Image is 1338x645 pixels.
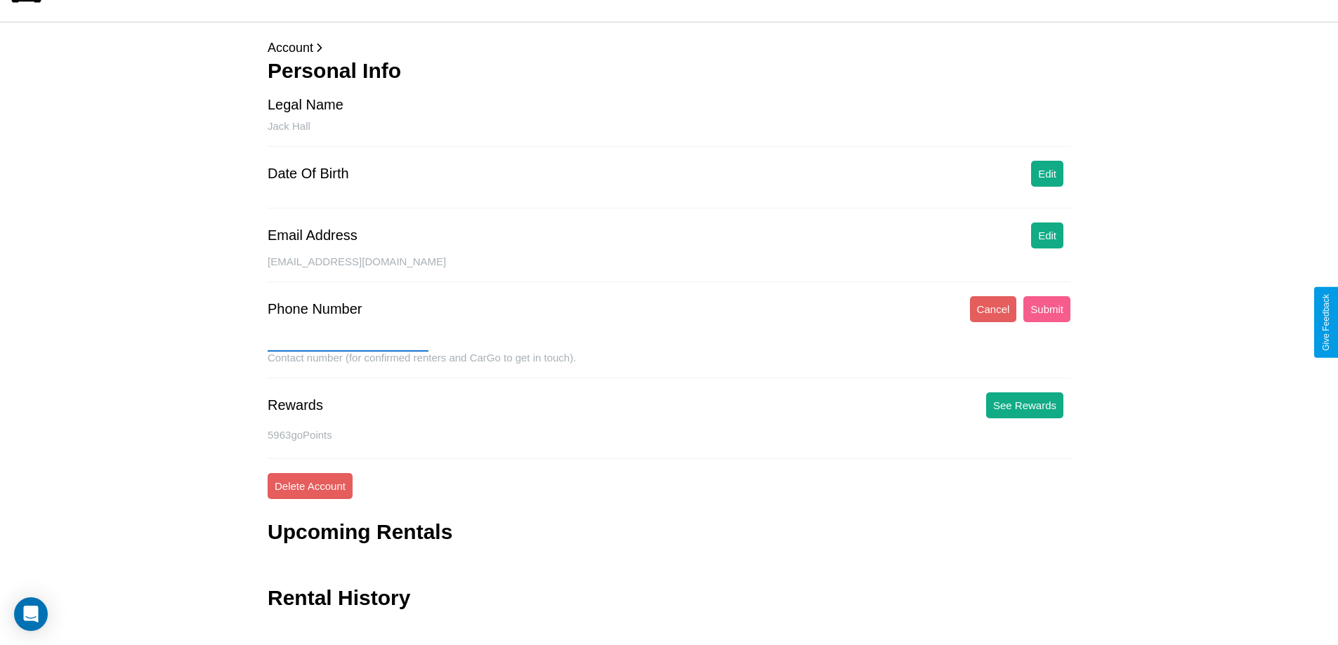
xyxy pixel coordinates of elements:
div: Rewards [268,397,323,413]
button: Submit [1023,296,1070,322]
div: Open Intercom Messenger [14,597,48,631]
div: Phone Number [268,301,362,317]
div: Contact number (for confirmed renters and CarGo to get in touch). [268,352,1070,378]
button: See Rewards [986,392,1063,418]
div: Email Address [268,227,358,244]
h3: Upcoming Rentals [268,520,452,544]
h3: Rental History [268,586,410,610]
p: 5963 goPoints [268,425,1070,444]
div: Give Feedback [1321,294,1331,351]
button: Edit [1031,222,1063,248]
button: Edit [1031,161,1063,187]
h3: Personal Info [268,59,1070,83]
div: Legal Name [268,97,343,113]
p: Account [268,36,1070,59]
button: Delete Account [268,473,353,499]
div: [EMAIL_ADDRESS][DOMAIN_NAME] [268,255,1070,282]
button: Cancel [970,296,1017,322]
div: Date Of Birth [268,166,349,182]
div: Jack Hall [268,120,1070,147]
